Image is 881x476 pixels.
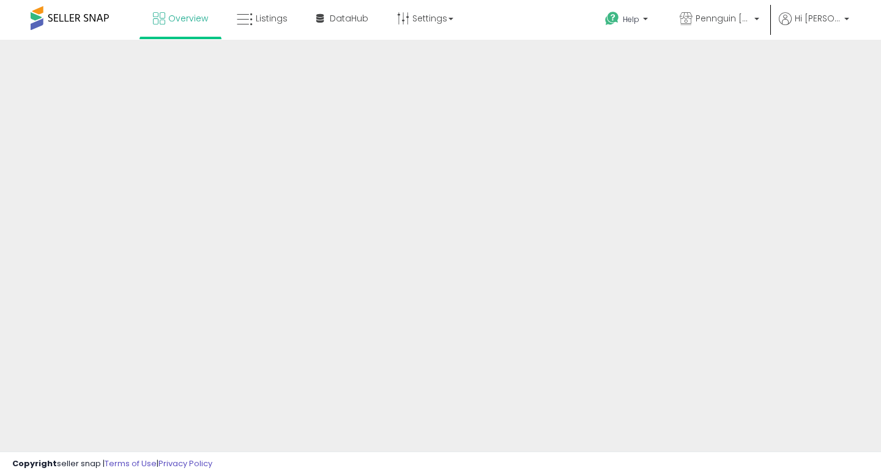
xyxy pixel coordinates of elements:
[168,12,208,24] span: Overview
[12,458,212,470] div: seller snap | |
[696,12,751,24] span: Pennguin [GEOGRAPHIC_DATA]
[330,12,368,24] span: DataHub
[795,12,841,24] span: Hi [PERSON_NAME]
[158,458,212,469] a: Privacy Policy
[604,11,620,26] i: Get Help
[12,458,57,469] strong: Copyright
[779,12,849,40] a: Hi [PERSON_NAME]
[256,12,288,24] span: Listings
[623,14,639,24] span: Help
[105,458,157,469] a: Terms of Use
[595,2,660,40] a: Help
